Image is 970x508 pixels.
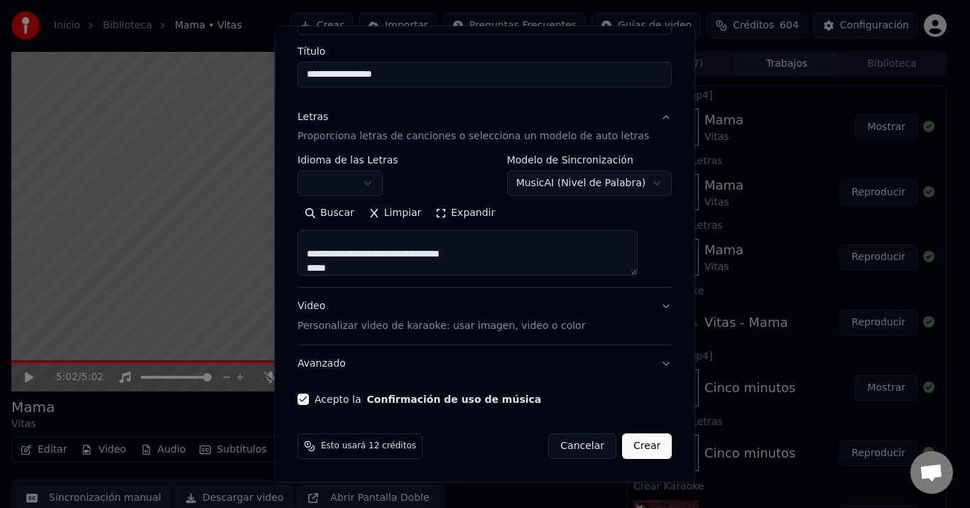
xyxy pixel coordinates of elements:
[315,395,541,405] label: Acepto la
[298,320,585,334] p: Personalizar video de karaoke: usar imagen, video o color
[367,395,542,405] button: Acepto la
[298,202,361,225] button: Buscar
[298,300,585,334] div: Video
[549,434,617,460] button: Cancelar
[298,99,672,156] button: LetrasProporciona letras de canciones o selecciona un modelo de auto letras
[298,110,328,124] div: Letras
[429,202,503,225] button: Expandir
[298,346,672,383] button: Avanzado
[298,46,672,56] label: Título
[298,156,672,288] div: LetrasProporciona letras de canciones o selecciona un modelo de auto letras
[361,202,428,225] button: Limpiar
[321,441,416,453] span: Esto usará 12 créditos
[507,156,672,166] label: Modelo de Sincronización
[298,156,398,166] label: Idioma de las Letras
[298,288,672,345] button: VideoPersonalizar video de karaoke: usar imagen, video o color
[622,434,672,460] button: Crear
[298,130,649,144] p: Proporciona letras de canciones o selecciona un modelo de auto letras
